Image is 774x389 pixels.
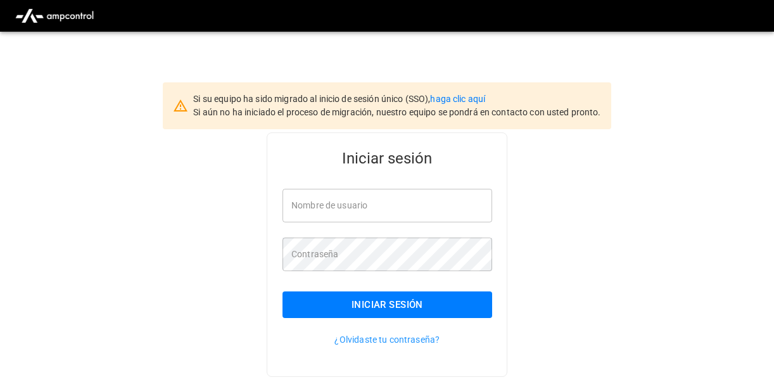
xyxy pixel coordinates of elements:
img: ampcontrol.io logo [10,4,99,28]
button: Iniciar sesión [282,291,492,318]
a: haga clic aquí [430,94,485,104]
h5: Iniciar sesión [282,148,492,169]
span: Si aún no ha iniciado el proceso de migración, nuestro equipo se pondrá en contacto con usted pro... [193,107,600,117]
p: ¿Olvidaste tu contraseña? [282,333,492,346]
span: Si su equipo ha sido migrado al inicio de sesión único (SSO), [193,94,430,104]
